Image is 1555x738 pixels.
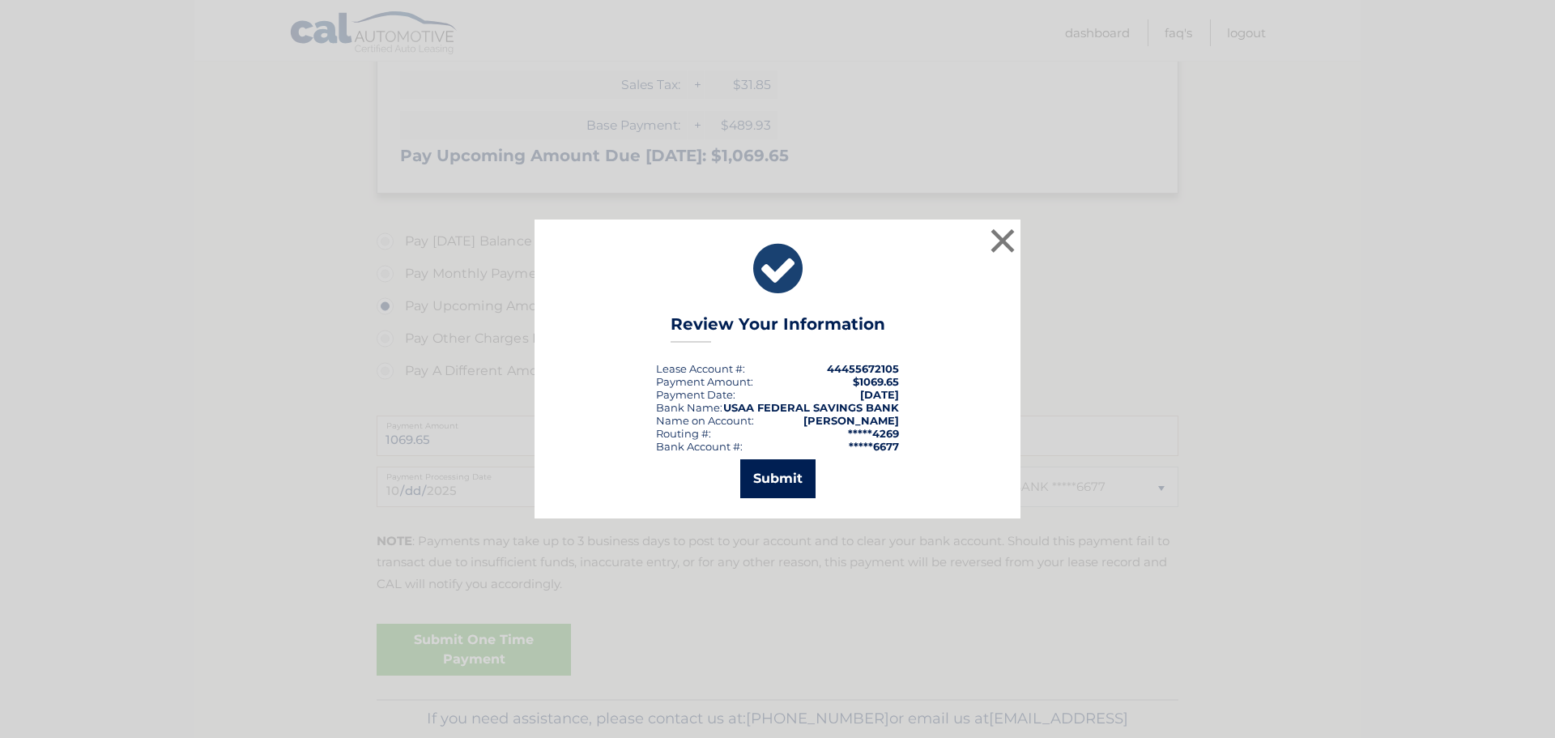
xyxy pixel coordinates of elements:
button: Submit [740,459,816,498]
div: Name on Account: [656,414,754,427]
span: $1069.65 [853,375,899,388]
div: Lease Account #: [656,362,745,375]
strong: 44455672105 [827,362,899,375]
strong: [PERSON_NAME] [803,414,899,427]
h3: Review Your Information [671,314,885,343]
div: : [656,388,735,401]
button: × [986,224,1019,257]
div: Payment Amount: [656,375,753,388]
div: Routing #: [656,427,711,440]
div: Bank Name: [656,401,722,414]
div: Bank Account #: [656,440,743,453]
strong: USAA FEDERAL SAVINGS BANK [723,401,899,414]
span: Payment Date [656,388,733,401]
span: [DATE] [860,388,899,401]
